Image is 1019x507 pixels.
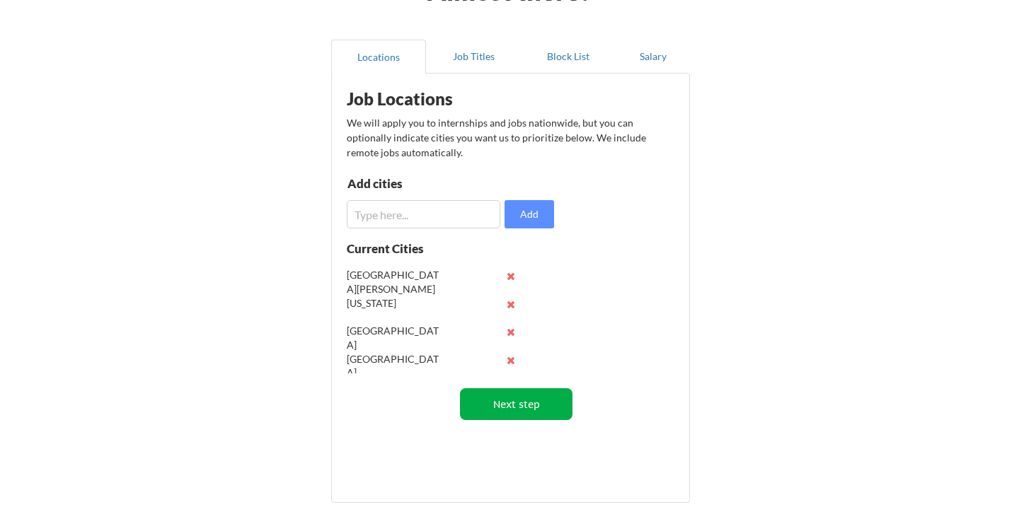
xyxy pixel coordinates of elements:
[347,243,454,255] div: Current Cities
[347,352,439,380] div: [GEOGRAPHIC_DATA]
[347,91,525,107] div: Job Locations
[347,177,494,190] div: Add cities
[616,40,690,74] button: Salary
[505,200,554,228] button: Add
[521,40,616,74] button: Block List
[426,40,521,74] button: Job Titles
[347,324,439,351] div: [GEOGRAPHIC_DATA]
[347,296,439,310] div: [US_STATE]
[331,40,426,74] button: Locations
[347,268,439,296] div: [GEOGRAPHIC_DATA][PERSON_NAME]
[460,388,572,420] button: Next step
[347,115,672,160] div: We will apply you to internships and jobs nationwide, but you can optionally indicate cities you ...
[347,200,500,228] input: Type here...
